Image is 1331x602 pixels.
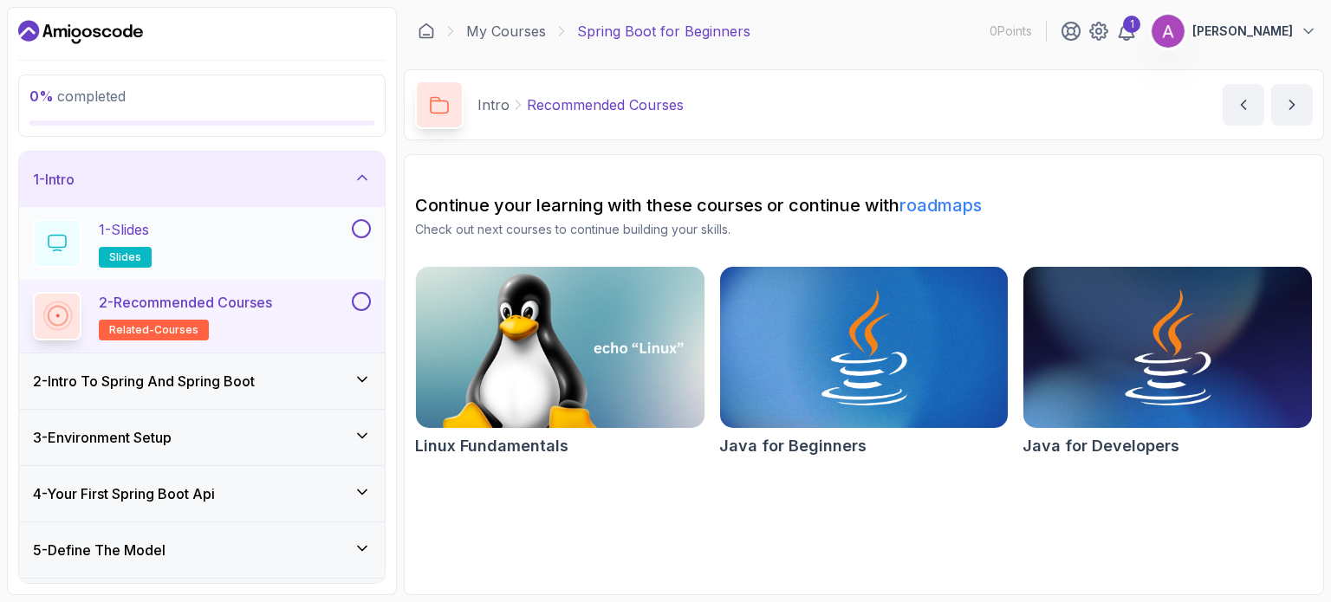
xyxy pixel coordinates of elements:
[33,169,75,190] h3: 1 - Intro
[18,18,143,46] a: Dashboard
[99,292,272,313] p: 2 - Recommended Courses
[33,540,166,560] h3: 5 - Define The Model
[477,94,510,115] p: Intro
[418,23,435,40] a: Dashboard
[33,483,215,504] h3: 4 - Your First Spring Boot Api
[19,466,385,521] button: 4-Your First Spring Boot Api
[1152,15,1185,48] img: user profile image
[1151,14,1317,49] button: user profile image[PERSON_NAME]
[990,23,1032,40] p: 0 Points
[719,266,1010,458] a: Java for Beginners cardJava for Beginners
[109,323,198,337] span: related-courses
[33,219,371,268] button: 1-Slidesslides
[899,195,982,216] a: roadmaps
[33,292,371,340] button: 2-Recommended Coursesrelated-courses
[19,410,385,465] button: 3-Environment Setup
[466,21,546,42] a: My Courses
[1123,16,1140,33] div: 1
[1271,84,1313,126] button: next content
[99,219,149,240] p: 1 - Slides
[109,250,141,264] span: slides
[1023,267,1312,428] img: Java for Developers card
[1223,84,1264,126] button: previous content
[33,427,172,448] h3: 3 - Environment Setup
[19,152,385,207] button: 1-Intro
[416,267,704,428] img: Linux Fundamentals card
[1023,434,1179,458] h2: Java for Developers
[577,21,750,42] p: Spring Boot for Beginners
[415,266,705,458] a: Linux Fundamentals cardLinux Fundamentals
[29,87,126,105] span: completed
[19,522,385,578] button: 5-Define The Model
[1192,23,1293,40] p: [PERSON_NAME]
[1023,266,1313,458] a: Java for Developers cardJava for Developers
[29,87,54,105] span: 0 %
[19,353,385,409] button: 2-Intro To Spring And Spring Boot
[33,371,255,392] h3: 2 - Intro To Spring And Spring Boot
[527,94,684,115] p: Recommended Courses
[1116,21,1137,42] a: 1
[415,221,1313,238] p: Check out next courses to continue building your skills.
[415,193,1313,217] h2: Continue your learning with these courses or continue with
[719,434,867,458] h2: Java for Beginners
[720,267,1009,428] img: Java for Beginners card
[415,434,568,458] h2: Linux Fundamentals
